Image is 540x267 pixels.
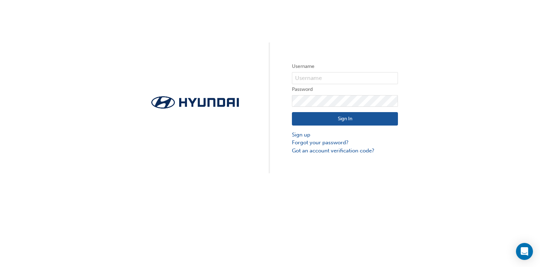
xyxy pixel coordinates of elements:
[292,85,398,94] label: Password
[292,72,398,84] input: Username
[292,139,398,147] a: Forgot your password?
[292,62,398,71] label: Username
[516,243,533,260] div: Open Intercom Messenger
[142,94,248,111] img: Trak
[292,131,398,139] a: Sign up
[292,112,398,126] button: Sign In
[292,147,398,155] a: Got an account verification code?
